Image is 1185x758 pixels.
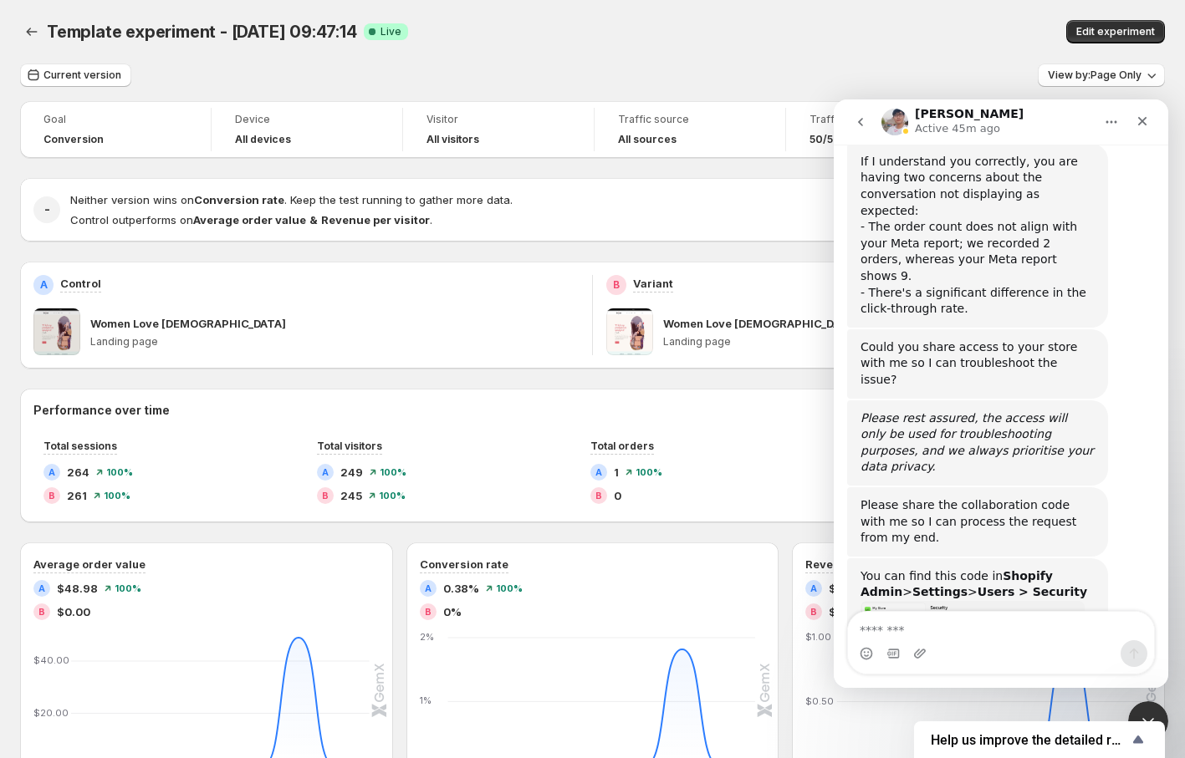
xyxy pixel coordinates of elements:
h2: B [810,607,817,617]
a: GoalConversion [43,111,187,148]
span: 100 % [106,467,133,477]
span: Visitor [426,113,570,126]
text: $20.00 [33,707,69,719]
a: Traffic split50/50 [810,111,953,148]
h2: B [49,491,55,501]
div: Antony says… [13,459,321,678]
span: 0% [443,603,462,620]
span: Goal [43,113,187,126]
button: View by:Page Only [1038,64,1165,87]
span: Edit experiment [1076,25,1155,38]
b: Users > Security [144,486,253,499]
span: 100 % [115,583,141,593]
text: 1% [420,695,432,707]
strong: Conversion rate [194,193,284,206]
span: 0.38% [443,580,479,597]
p: Women Love [DEMOGRAPHIC_DATA] [663,315,859,332]
button: Current version [20,64,131,87]
h2: A [40,278,48,292]
span: Current version [43,69,121,82]
span: $0.00 [57,603,90,620]
button: Send a message… [287,541,314,567]
h4: All sources [618,133,677,146]
h2: B [425,607,432,617]
p: Women Love [DEMOGRAPHIC_DATA] [90,315,286,332]
span: 249 [340,464,363,481]
textarea: Message… [14,512,320,541]
span: Live [381,25,401,38]
h3: Conversion rate [420,556,508,572]
h3: Average order value [33,556,146,572]
span: 261 [67,487,87,504]
span: 0 [614,487,621,504]
text: 2% [420,631,434,643]
a: Traffic sourceAll sources [618,111,762,148]
h2: A [425,583,432,593]
h2: B [322,491,329,501]
a: VisitorAll visitors [426,111,570,148]
div: You can find this code in > > [27,469,261,501]
span: 245 [340,487,362,504]
button: Show survey - Help us improve the detailed report for A/B campaigns [931,730,1148,750]
span: $48.98 [57,580,98,597]
h2: B [613,278,620,292]
span: 1 [614,464,619,481]
h2: A [38,583,45,593]
span: Total visitors [317,440,382,452]
iframe: Intercom live chat [834,99,1168,688]
span: Traffic split [810,113,953,126]
span: Control outperforms on . [70,213,432,226]
span: Template experiment - [DATE] 09:47:14 [47,22,357,42]
p: Landing page [663,335,1152,348]
span: Conversion [43,133,104,146]
a: DeviceAll devices [235,111,379,148]
span: View by: Page Only [1048,69,1142,82]
span: Neither version wins on . Keep the test running to gather more data. [70,193,513,206]
strong: Revenue per visitor [321,213,430,226]
h4: All visitors [426,133,479,146]
span: Help us improve the detailed report for A/B campaigns [931,732,1128,748]
button: Emoji picker [26,547,39,561]
span: Total orders [590,440,654,452]
b: Shopify Admin [27,470,219,500]
strong: Average order value [193,213,306,226]
h2: A [595,467,602,477]
button: Edit experiment [1066,20,1165,43]
b: Settings [79,486,134,499]
text: $40.00 [33,654,69,666]
h4: All devices [235,133,291,146]
span: 100 % [380,467,406,477]
h2: B [595,491,602,501]
div: You can find this code inShopify Admin>Settings>Users > Security [13,459,274,641]
img: Women Love Jesus [606,308,653,355]
button: Upload attachment [79,547,93,561]
span: Device [235,113,379,126]
span: $0.20 [829,580,862,597]
strong: & [309,213,318,226]
h2: - [44,201,50,218]
span: 100 % [496,583,523,593]
text: $0.50 [805,695,834,707]
span: 100 % [104,491,130,501]
span: 50/50 [810,133,840,146]
h3: Revenue per visitor [805,556,912,572]
p: Variant [633,275,673,292]
img: Women Love Jesus [33,308,80,355]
